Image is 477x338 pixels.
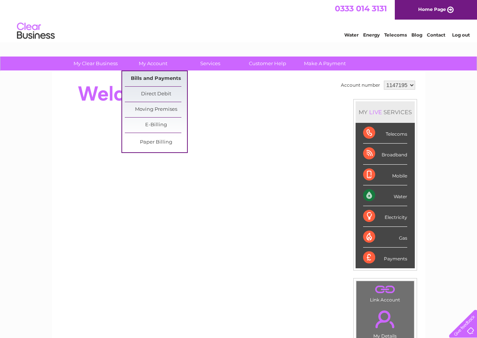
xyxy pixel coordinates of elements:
[64,57,127,70] a: My Clear Business
[363,123,407,144] div: Telecoms
[125,118,187,133] a: E-Billing
[363,144,407,164] div: Broadband
[125,135,187,150] a: Paper Billing
[363,32,380,38] a: Energy
[363,185,407,206] div: Water
[179,57,241,70] a: Services
[344,32,359,38] a: Water
[125,102,187,117] a: Moving Premises
[363,248,407,268] div: Payments
[294,57,356,70] a: Make A Payment
[335,4,387,13] a: 0333 014 3131
[356,101,415,123] div: MY SERVICES
[411,32,422,38] a: Blog
[125,87,187,102] a: Direct Debit
[339,79,382,92] td: Account number
[452,32,470,38] a: Log out
[236,57,299,70] a: Customer Help
[363,206,407,227] div: Electricity
[427,32,445,38] a: Contact
[61,4,417,37] div: Clear Business is a trading name of Verastar Limited (registered in [GEOGRAPHIC_DATA] No. 3667643...
[125,71,187,86] a: Bills and Payments
[384,32,407,38] a: Telecoms
[368,109,383,116] div: LIVE
[358,306,412,332] a: .
[363,227,407,248] div: Gas
[358,283,412,296] a: .
[363,165,407,185] div: Mobile
[122,57,184,70] a: My Account
[356,281,414,304] td: Link Account
[17,20,55,43] img: logo.png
